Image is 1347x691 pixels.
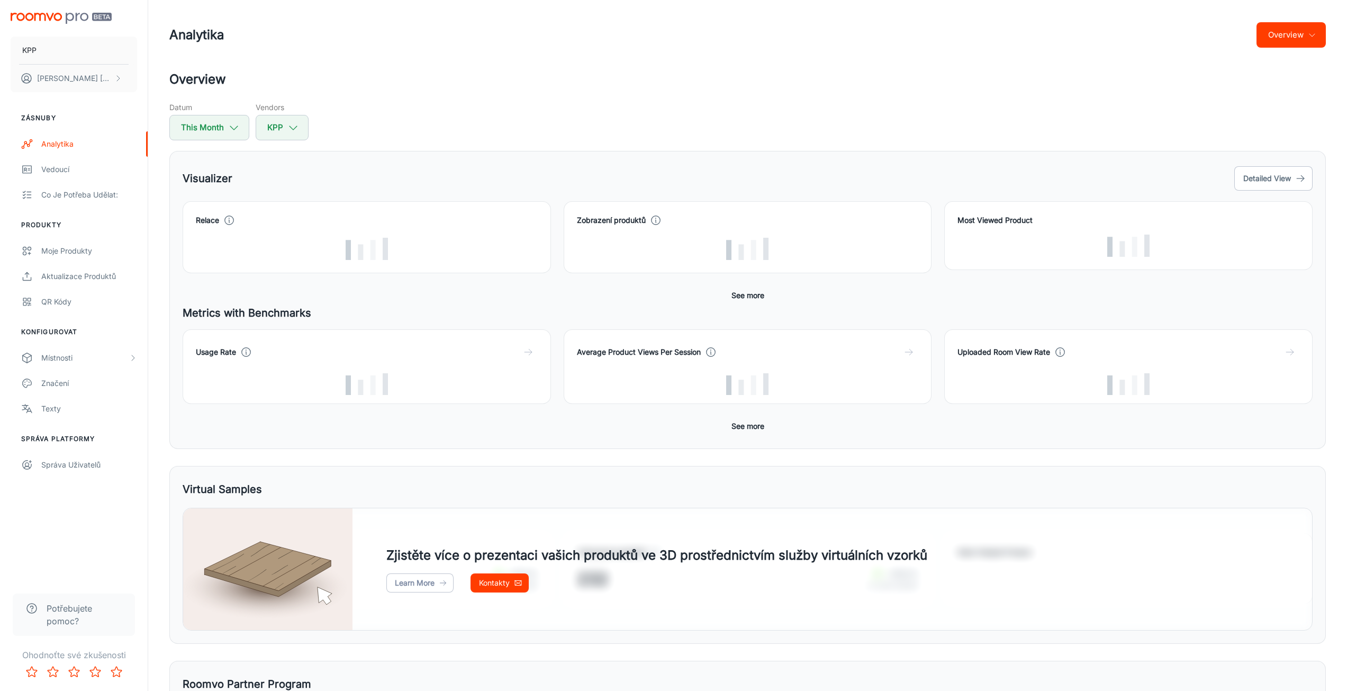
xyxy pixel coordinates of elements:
img: Loading [726,373,769,396]
div: Vedoucí [41,164,137,175]
a: Kontakty [471,573,529,593]
p: Ohodnoťte své zkušenosti [8,649,139,661]
h1: Analytika [169,25,224,44]
button: Rate 5 star [106,661,127,683]
h5: Metrics with Benchmarks [183,305,1313,321]
button: This Month [169,115,249,140]
h4: Usage Rate [196,346,236,358]
a: Learn More [386,573,454,593]
div: Analytika [41,138,137,150]
h2: Overview [169,70,1326,89]
img: Loading [346,373,388,396]
div: Aktualizace produktů [41,271,137,282]
p: KPP [22,44,37,56]
div: Značení [41,378,137,389]
button: [PERSON_NAME] [PERSON_NAME] [11,65,137,92]
h5: Virtual Samples [183,481,262,497]
button: See more [727,286,769,305]
h4: Average Product Views Per Session [577,346,701,358]
h5: Vendors [256,102,309,113]
button: Rate 3 star [64,661,85,683]
button: KPP [11,37,137,64]
img: Loading [726,238,769,260]
h5: Datum [169,102,249,113]
div: Místnosti [41,352,129,364]
h4: Relace [196,214,219,226]
img: Loading [346,238,388,260]
p: [PERSON_NAME] [PERSON_NAME] [37,73,112,84]
h4: Uploaded Room View Rate [957,346,1050,358]
div: Co je potřeba udělat: [41,189,137,201]
button: Overview [1256,22,1326,48]
button: KPP [256,115,309,140]
button: Detailed View [1234,166,1313,191]
h5: Visualizer [183,170,232,186]
div: Správa uživatelů [41,459,137,471]
span: Potřebujete pomoc? [47,602,122,627]
button: See more [727,417,769,436]
div: Moje produkty [41,245,137,257]
button: Rate 2 star [42,661,64,683]
img: Loading [1107,235,1150,257]
img: Loading [1107,373,1150,396]
div: Texty [41,403,137,415]
div: QR kódy [41,296,137,308]
h4: Most Viewed Product [957,214,1299,226]
button: Rate 1 star [21,661,42,683]
img: Roomvo PRO Beta [11,13,112,24]
h4: Zobrazení produktů [577,214,646,226]
button: Rate 4 star [85,661,106,683]
h4: Zjistěte více o prezentaci vašich produktů ve 3D prostřednictvím služby virtuálních vzorků [386,546,927,565]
